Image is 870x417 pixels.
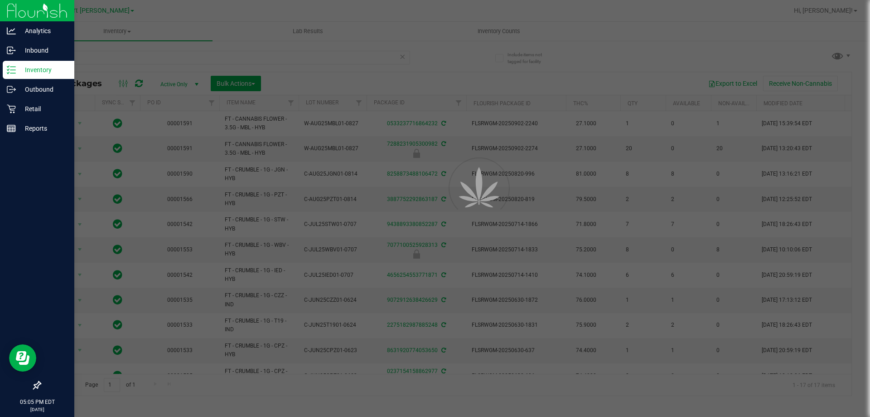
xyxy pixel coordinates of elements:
[9,344,36,372] iframe: Resource center
[7,104,16,113] inline-svg: Retail
[4,406,70,413] p: [DATE]
[16,123,70,134] p: Reports
[16,103,70,114] p: Retail
[16,84,70,95] p: Outbound
[7,65,16,74] inline-svg: Inventory
[7,26,16,35] inline-svg: Analytics
[7,124,16,133] inline-svg: Reports
[16,64,70,75] p: Inventory
[16,45,70,56] p: Inbound
[7,46,16,55] inline-svg: Inbound
[7,85,16,94] inline-svg: Outbound
[4,398,70,406] p: 05:05 PM EDT
[16,25,70,36] p: Analytics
